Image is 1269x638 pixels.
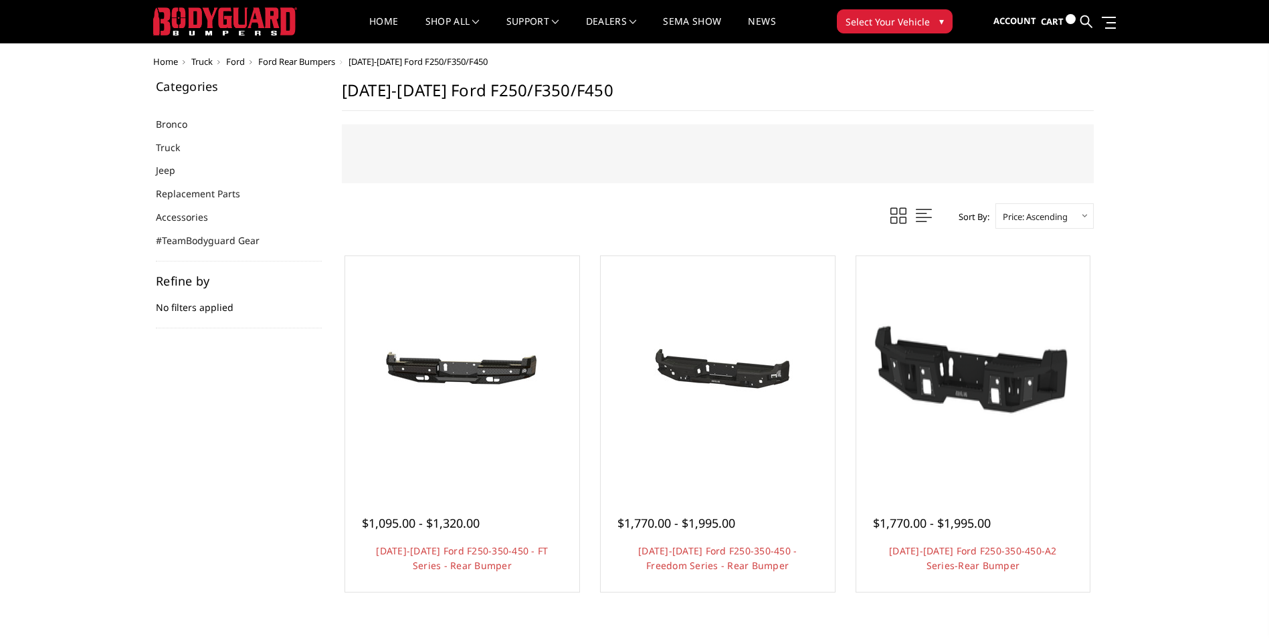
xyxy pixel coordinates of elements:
a: [DATE]-[DATE] Ford F250-350-450 - Freedom Series - Rear Bumper [638,544,797,572]
h5: Refine by [156,275,322,287]
a: [DATE]-[DATE] Ford F250-350-450-A2 Series-Rear Bumper [889,544,1057,572]
div: No filters applied [156,275,322,328]
a: Ford Rear Bumpers [258,56,335,68]
a: #TeamBodyguard Gear [156,233,276,247]
label: Sort By: [951,207,989,227]
img: 2023-2025 Ford F250-350-450 - FT Series - Rear Bumper [355,322,569,424]
a: shop all [425,17,480,43]
a: 2023-2025 Ford F250-350-450-A2 Series-Rear Bumper 2023-2025 Ford F250-350-450-A2 Series-Rear Bumper [860,259,1087,487]
img: 2023-2025 Ford F250-350-450-A2 Series-Rear Bumper [860,259,1087,487]
a: News [748,17,775,43]
a: Truck [191,56,213,68]
a: Dealers [586,17,637,43]
span: [DATE]-[DATE] Ford F250/F350/F450 [349,56,488,68]
a: Home [153,56,178,68]
a: Home [369,17,398,43]
a: Accessories [156,210,225,224]
a: 2023-2025 Ford F250-350-450 - Freedom Series - Rear Bumper 2023-2025 Ford F250-350-450 - Freedom ... [604,259,832,487]
span: ▾ [939,14,944,28]
a: Replacement Parts [156,187,257,201]
a: 2023-2025 Ford F250-350-450 - FT Series - Rear Bumper [349,259,576,487]
a: Cart [1041,3,1076,40]
span: $1,095.00 - $1,320.00 [362,515,480,531]
a: Bronco [156,117,204,131]
span: Cart [1041,15,1064,27]
span: $1,770.00 - $1,995.00 [617,515,735,531]
a: SEMA Show [663,17,721,43]
span: Account [993,15,1036,27]
h1: [DATE]-[DATE] Ford F250/F350/F450 [342,80,1094,111]
span: $1,770.00 - $1,995.00 [873,515,991,531]
a: [DATE]-[DATE] Ford F250-350-450 - FT Series - Rear Bumper [376,544,548,572]
a: Ford [226,56,245,68]
a: Account [993,3,1036,39]
img: BODYGUARD BUMPERS [153,7,297,35]
a: Truck [156,140,197,154]
button: Select Your Vehicle [837,9,953,33]
h5: Categories [156,80,322,92]
a: Support [506,17,559,43]
a: Jeep [156,163,192,177]
span: Select Your Vehicle [846,15,930,29]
